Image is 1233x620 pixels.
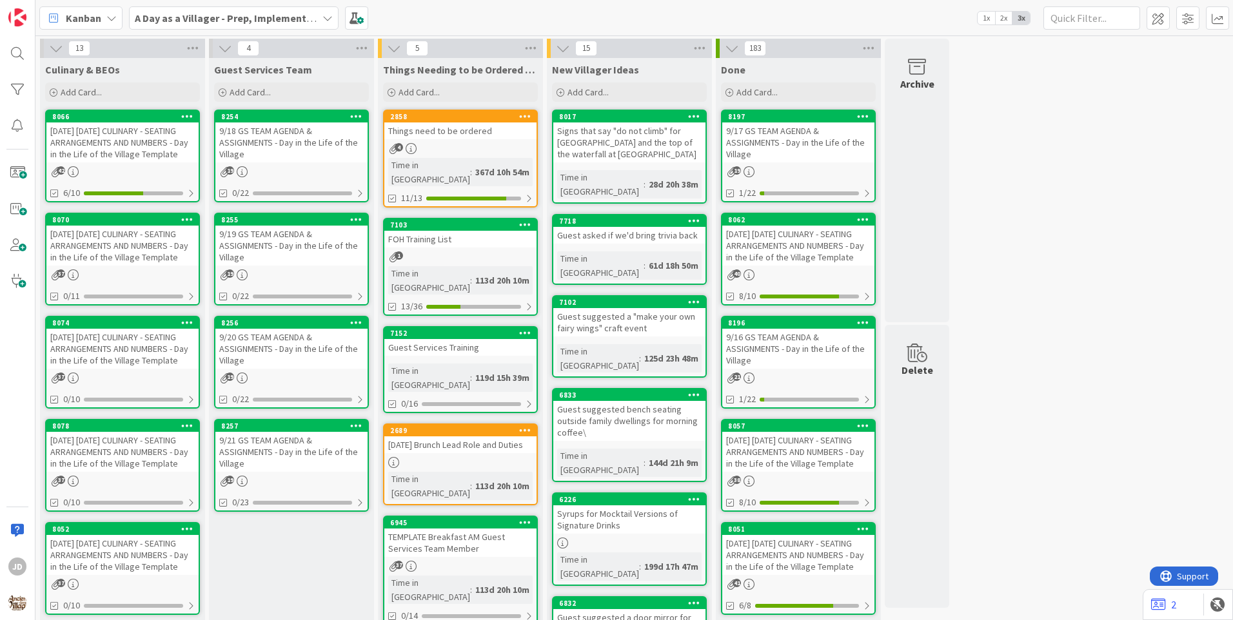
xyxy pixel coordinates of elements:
span: : [644,177,646,191]
span: Add Card... [567,86,609,98]
span: 37 [395,561,403,569]
span: 37 [57,269,65,278]
div: 6833Guest suggested bench seating outside family dwellings for morning coffee\ [553,389,705,441]
span: 1 [395,251,403,260]
span: : [639,351,641,365]
div: Time in [GEOGRAPHIC_DATA] [388,266,470,295]
span: 4 [237,41,259,56]
div: 7718Guest asked if we'd bring trivia back [553,215,705,244]
span: 0/10 [63,599,80,612]
div: 6945TEMPLATE Breakfast AM Guest Services Team Member [384,517,537,557]
a: 2689[DATE] Brunch Lead Role and DutiesTime in [GEOGRAPHIC_DATA]:113d 20h 10m [383,423,538,505]
div: 7152 [384,327,537,339]
div: Guest suggested bench seating outside family dwellings for morning coffee\ [553,401,705,441]
span: Done [721,63,745,76]
div: 8196 [722,317,874,329]
div: 9/18 GS TEAM AGENDA & ASSIGNMENTS - Day in the Life of the Village [215,122,368,162]
span: Add Card... [399,86,440,98]
span: 6/10 [63,186,80,200]
div: 8017 [559,112,705,121]
div: 8074 [52,318,199,327]
a: 8052[DATE] [DATE] CULINARY - SEATING ARRANGEMENTS AND NUMBERS - Day in the Life of the Village Te... [45,522,200,615]
div: 8256 [221,318,368,327]
span: 1/22 [739,392,756,406]
div: Syrups for Mocktail Versions of Signature Drinks [553,505,705,534]
div: 8257 [215,420,368,432]
div: 8070 [46,214,199,226]
div: 2689[DATE] Brunch Lead Role and Duties [384,425,537,453]
div: Archive [900,76,934,92]
a: 8062[DATE] [DATE] CULINARY - SEATING ARRANGEMENTS AND NUMBERS - Day in the Life of the Village Te... [721,213,876,305]
div: 7103FOH Training List [384,219,537,247]
div: 7718 [553,215,705,227]
div: 6945 [390,518,537,527]
a: 82569/20 GS TEAM AGENDA & ASSIGNMENTS - Day in the Life of the Village0/22 [214,316,369,409]
span: : [470,479,472,493]
div: 8017Signs that say "do not climb" for [GEOGRAPHIC_DATA] and the top of the waterfall at [GEOGRAPH... [553,111,705,162]
div: 8257 [221,421,368,431]
div: [DATE] Brunch Lead Role and Duties [384,436,537,453]
span: 19 [226,166,234,175]
span: 0/11 [63,289,80,303]
a: 6226Syrups for Mocktail Versions of Signature DrinksTime in [GEOGRAPHIC_DATA]:199d 17h 47m [552,492,707,586]
div: Time in [GEOGRAPHIC_DATA] [388,576,470,604]
div: 6226Syrups for Mocktail Versions of Signature Drinks [553,494,705,534]
span: Culinary & BEOs [45,63,120,76]
span: : [470,583,472,597]
a: 8066[DATE] [DATE] CULINARY - SEATING ARRANGEMENTS AND NUMBERS - Day in the Life of the Village Te... [45,110,200,202]
a: 8078[DATE] [DATE] CULINARY - SEATING ARRANGEMENTS AND NUMBERS - Day in the Life of the Village Te... [45,419,200,512]
div: 2858 [384,111,537,122]
div: 2689 [390,426,537,435]
a: 8017Signs that say "do not climb" for [GEOGRAPHIC_DATA] and the top of the waterfall at [GEOGRAPH... [552,110,707,204]
div: [DATE] [DATE] CULINARY - SEATING ARRANGEMENTS AND NUMBERS - Day in the Life of the Village Template [46,535,199,575]
div: 8017 [553,111,705,122]
div: FOH Training List [384,231,537,247]
div: 81969/16 GS TEAM AGENDA & ASSIGNMENTS - Day in the Life of the Village [722,317,874,369]
div: Guest Services Training [384,339,537,356]
div: 8078 [46,420,199,432]
div: 7103 [384,219,537,231]
div: 8051 [722,523,874,535]
div: 9/19 GS TEAM AGENDA & ASSIGNMENTS - Day in the Life of the Village [215,226,368,266]
div: 82549/18 GS TEAM AGENDA & ASSIGNMENTS - Day in the Life of the Village [215,111,368,162]
a: 8057[DATE] [DATE] CULINARY - SEATING ARRANGEMENTS AND NUMBERS - Day in the Life of the Village Te... [721,419,876,512]
span: 0/22 [232,289,249,303]
div: 6833 [553,389,705,401]
span: : [470,371,472,385]
span: : [644,258,646,273]
span: 0/22 [232,392,249,406]
div: Things need to be ordered [384,122,537,139]
a: 7152Guest Services TrainingTime in [GEOGRAPHIC_DATA]:119d 15h 39m0/16 [383,326,538,413]
div: 113d 20h 10m [472,273,533,287]
div: 7102 [553,296,705,308]
div: 8066[DATE] [DATE] CULINARY - SEATING ARRANGEMENTS AND NUMBERS - Day in the Life of the Village Te... [46,111,199,162]
a: 8051[DATE] [DATE] CULINARY - SEATING ARRANGEMENTS AND NUMBERS - Day in the Life of the Village Te... [721,522,876,615]
div: Time in [GEOGRAPHIC_DATA] [388,363,470,392]
div: 7152Guest Services Training [384,327,537,356]
a: 2858Things need to be orderedTime in [GEOGRAPHIC_DATA]:367d 10h 54m11/13 [383,110,538,208]
span: 37 [57,579,65,587]
span: Kanban [66,10,101,26]
span: 0/10 [63,496,80,509]
div: Time in [GEOGRAPHIC_DATA] [557,170,644,199]
div: JD [8,557,26,576]
div: 9/17 GS TEAM AGENDA & ASSIGNMENTS - Day in the Life of the Village [722,122,874,162]
span: 1/22 [739,186,756,200]
div: [DATE] [DATE] CULINARY - SEATING ARRANGEMENTS AND NUMBERS - Day in the Life of the Village Template [722,432,874,472]
div: TEMPLATE Breakfast AM Guest Services Team Member [384,528,537,557]
div: Time in [GEOGRAPHIC_DATA] [388,158,470,186]
span: 19 [733,166,741,175]
span: : [639,559,641,574]
span: 13/36 [401,300,422,313]
div: 9/16 GS TEAM AGENDA & ASSIGNMENTS - Day in the Life of the Village [722,329,874,369]
span: 0/22 [232,186,249,200]
a: 2 [1151,597,1176,612]
a: 82579/21 GS TEAM AGENDA & ASSIGNMENTS - Day in the Life of the Village0/23 [214,419,369,512]
div: [DATE] [DATE] CULINARY - SEATING ARRANGEMENTS AND NUMBERS - Day in the Life of the Village Template [46,122,199,162]
span: 41 [733,579,741,587]
div: [DATE] [DATE] CULINARY - SEATING ARRANGEMENTS AND NUMBERS - Day in the Life of the Village Template [46,226,199,266]
span: Add Card... [230,86,271,98]
div: 9/20 GS TEAM AGENDA & ASSIGNMENTS - Day in the Life of the Village [215,329,368,369]
span: 4 [395,143,403,151]
div: [DATE] [DATE] CULINARY - SEATING ARRANGEMENTS AND NUMBERS - Day in the Life of the Village Template [46,329,199,369]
